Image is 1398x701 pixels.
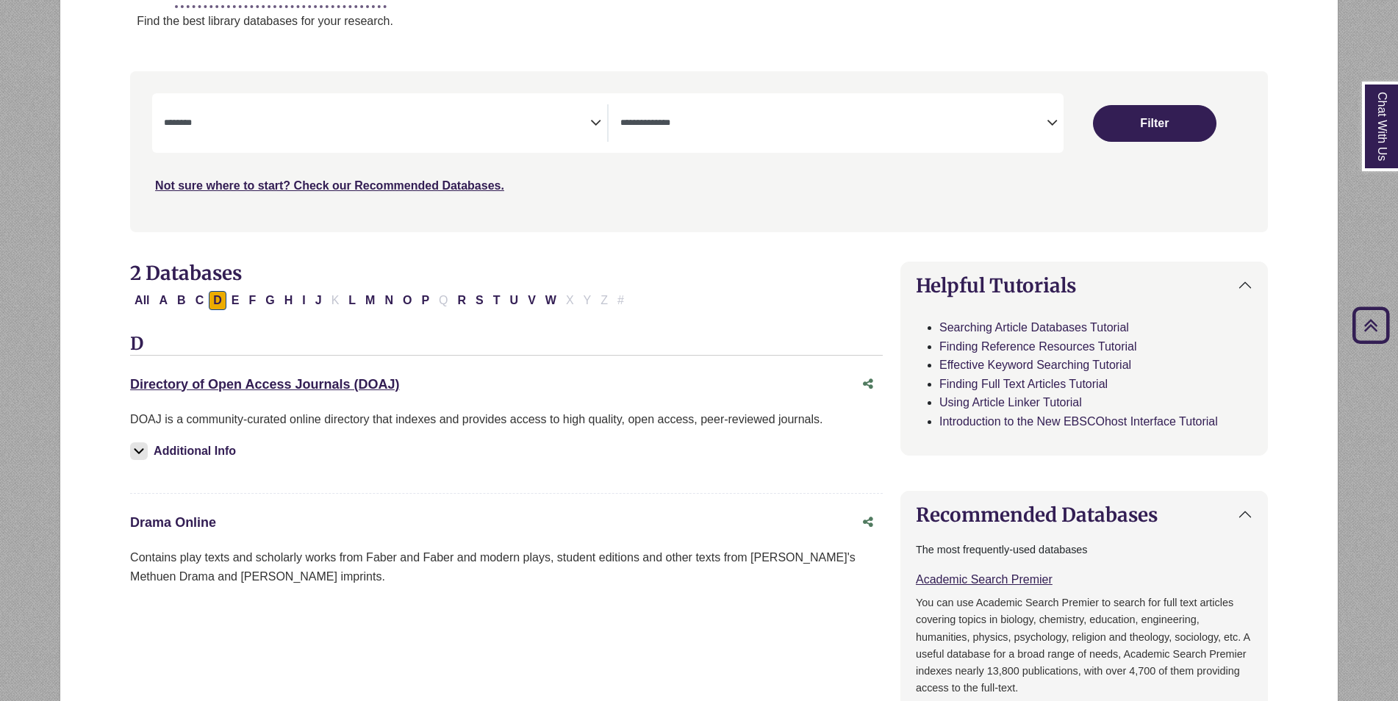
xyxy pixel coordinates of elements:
[130,410,883,429] div: DOAJ is a community-curated online directory that indexes and provides access to high quality, op...
[398,291,416,310] button: Filter Results O
[164,118,590,130] textarea: Search
[506,291,523,310] button: Filter Results U
[1093,105,1216,142] button: Submit for Search Results
[155,179,504,192] a: Not sure where to start? Check our Recommended Databases.
[130,515,216,530] a: Drama Online
[916,594,1252,696] p: You can use Academic Search Premier to search for full text articles covering topics in biology, ...
[939,396,1082,409] a: Using Article Linker Tutorial
[173,291,190,310] button: Filter Results B
[244,291,260,310] button: Filter Results F
[853,370,883,398] button: Share this database
[361,291,379,310] button: Filter Results M
[489,291,505,310] button: Filter Results T
[130,293,630,306] div: Alpha-list to filter by first letter of database name
[130,548,883,586] div: Contains play texts and scholarly works from Faber and Faber and modern plays, student editions a...
[137,12,1338,31] p: Find the best library databases for your research.
[130,334,883,356] h3: D
[541,291,561,310] button: Filter Results W
[939,340,1137,353] a: Finding Reference Resources Tutorial
[311,291,326,310] button: Filter Results J
[454,291,471,310] button: Filter Results R
[130,377,399,392] a: Directory of Open Access Journals (DOAJ)
[939,359,1131,371] a: Effective Keyword Searching Tutorial
[471,291,488,310] button: Filter Results S
[523,291,540,310] button: Filter Results V
[130,71,1268,231] nav: Search filters
[209,291,226,310] button: Filter Results D
[939,378,1108,390] a: Finding Full Text Articles Tutorial
[261,291,279,310] button: Filter Results G
[344,291,360,310] button: Filter Results L
[130,441,240,461] button: Additional Info
[155,291,173,310] button: Filter Results A
[939,321,1129,334] a: Searching Article Databases Tutorial
[298,291,309,310] button: Filter Results I
[916,542,1252,558] p: The most frequently-used databases
[916,573,1053,586] a: Academic Search Premier
[130,261,242,285] span: 2 Databases
[901,492,1267,538] button: Recommended Databases
[227,291,244,310] button: Filter Results E
[380,291,398,310] button: Filter Results N
[939,415,1218,428] a: Introduction to the New EBSCOhost Interface Tutorial
[191,291,209,310] button: Filter Results C
[853,508,883,536] button: Share this database
[130,291,154,310] button: All
[1347,315,1394,335] a: Back to Top
[280,291,298,310] button: Filter Results H
[417,291,434,310] button: Filter Results P
[620,118,1047,130] textarea: Search
[901,262,1267,309] button: Helpful Tutorials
